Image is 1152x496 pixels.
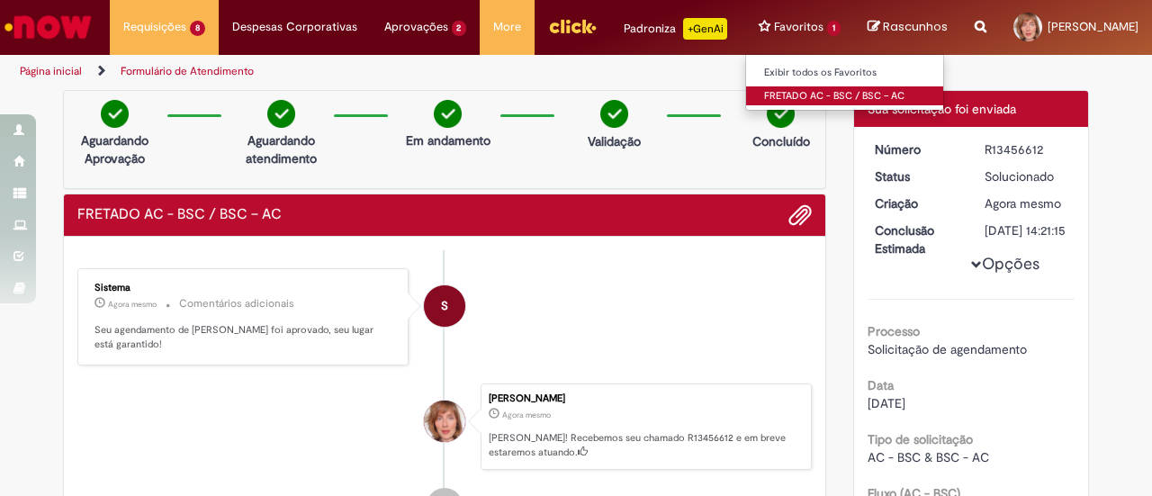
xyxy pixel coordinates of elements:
[868,101,1016,117] span: Sua solicitação foi enviada
[71,131,158,167] p: Aguardando Aprovação
[424,401,465,442] div: Paloma dos Santos Barros Escudeiro
[985,221,1068,239] div: [DATE] 14:21:15
[424,285,465,327] div: System
[452,21,467,36] span: 2
[384,18,448,36] span: Aprovações
[108,299,157,310] span: Agora mesmo
[868,449,989,465] span: AC - BSC & BSC - AC
[985,167,1068,185] div: Solucionado
[868,395,905,411] span: [DATE]
[861,140,972,158] dt: Número
[406,131,490,149] p: Em andamento
[232,18,357,36] span: Despesas Corporativas
[745,54,944,111] ul: Favoritos
[985,195,1061,212] span: Agora mesmo
[624,18,727,40] div: Padroniza
[434,100,462,128] img: check-circle-green.png
[774,18,823,36] span: Favoritos
[502,410,551,420] span: Agora mesmo
[101,100,129,128] img: check-circle-green.png
[489,431,802,459] p: [PERSON_NAME]! Recebemos seu chamado R13456612 e em breve estaremos atuando.
[77,207,282,223] h2: FRETADO AC - BSC / BSC – AC Histórico de tíquete
[489,393,802,404] div: [PERSON_NAME]
[190,21,205,36] span: 8
[108,299,157,310] time: 28/08/2025 10:21:16
[94,283,394,293] div: Sistema
[861,167,972,185] dt: Status
[985,194,1068,212] div: 28/08/2025 10:21:12
[868,323,920,339] b: Processo
[767,100,795,128] img: check-circle-green.png
[441,284,448,328] span: S
[861,194,972,212] dt: Criação
[179,296,294,311] small: Comentários adicionais
[788,203,812,227] button: Adicionar anexos
[588,132,641,150] p: Validação
[238,131,325,167] p: Aguardando atendimento
[752,132,810,150] p: Concluído
[861,221,972,257] dt: Conclusão Estimada
[1048,19,1138,34] span: [PERSON_NAME]
[493,18,521,36] span: More
[868,19,948,36] a: Rascunhos
[2,9,94,45] img: ServiceNow
[77,383,812,470] li: Paloma dos Santos Barros Escudeiro
[600,100,628,128] img: check-circle-green.png
[868,377,894,393] b: Data
[868,431,973,447] b: Tipo de solicitação
[985,195,1061,212] time: 28/08/2025 10:21:12
[267,100,295,128] img: check-circle-green.png
[13,55,754,88] ul: Trilhas de página
[746,86,944,106] a: FRETADO AC - BSC / BSC – AC
[827,21,841,36] span: 1
[20,64,82,78] a: Página inicial
[548,13,597,40] img: click_logo_yellow_360x200.png
[123,18,186,36] span: Requisições
[502,410,551,420] time: 28/08/2025 10:21:12
[683,18,727,40] p: +GenAi
[121,64,254,78] a: Formulário de Atendimento
[94,323,394,351] p: Seu agendamento de [PERSON_NAME] foi aprovado, seu lugar está garantido!
[883,18,948,35] span: Rascunhos
[868,341,1027,357] span: Solicitação de agendamento
[746,63,944,83] a: Exibir todos os Favoritos
[985,140,1068,158] div: R13456612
